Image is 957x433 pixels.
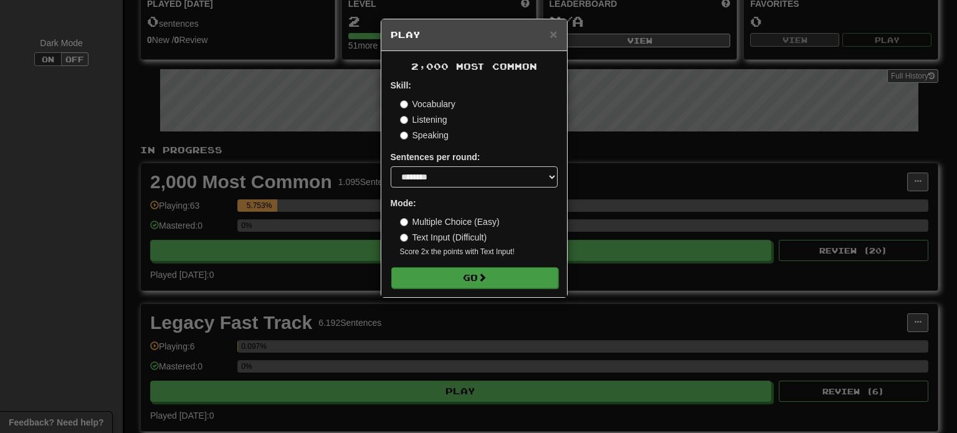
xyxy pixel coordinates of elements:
[391,29,558,41] h5: Play
[391,198,416,208] strong: Mode:
[391,80,411,90] strong: Skill:
[400,98,455,110] label: Vocabulary
[400,231,487,244] label: Text Input (Difficult)
[400,100,408,108] input: Vocabulary
[400,131,408,140] input: Speaking
[400,113,447,126] label: Listening
[400,234,408,242] input: Text Input (Difficult)
[400,247,558,257] small: Score 2x the points with Text Input !
[411,61,537,72] span: 2,000 Most Common
[400,129,449,141] label: Speaking
[400,216,500,228] label: Multiple Choice (Easy)
[391,267,558,288] button: Go
[550,27,557,40] button: Close
[400,218,408,226] input: Multiple Choice (Easy)
[400,116,408,124] input: Listening
[391,151,480,163] label: Sentences per round:
[550,27,557,41] span: ×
